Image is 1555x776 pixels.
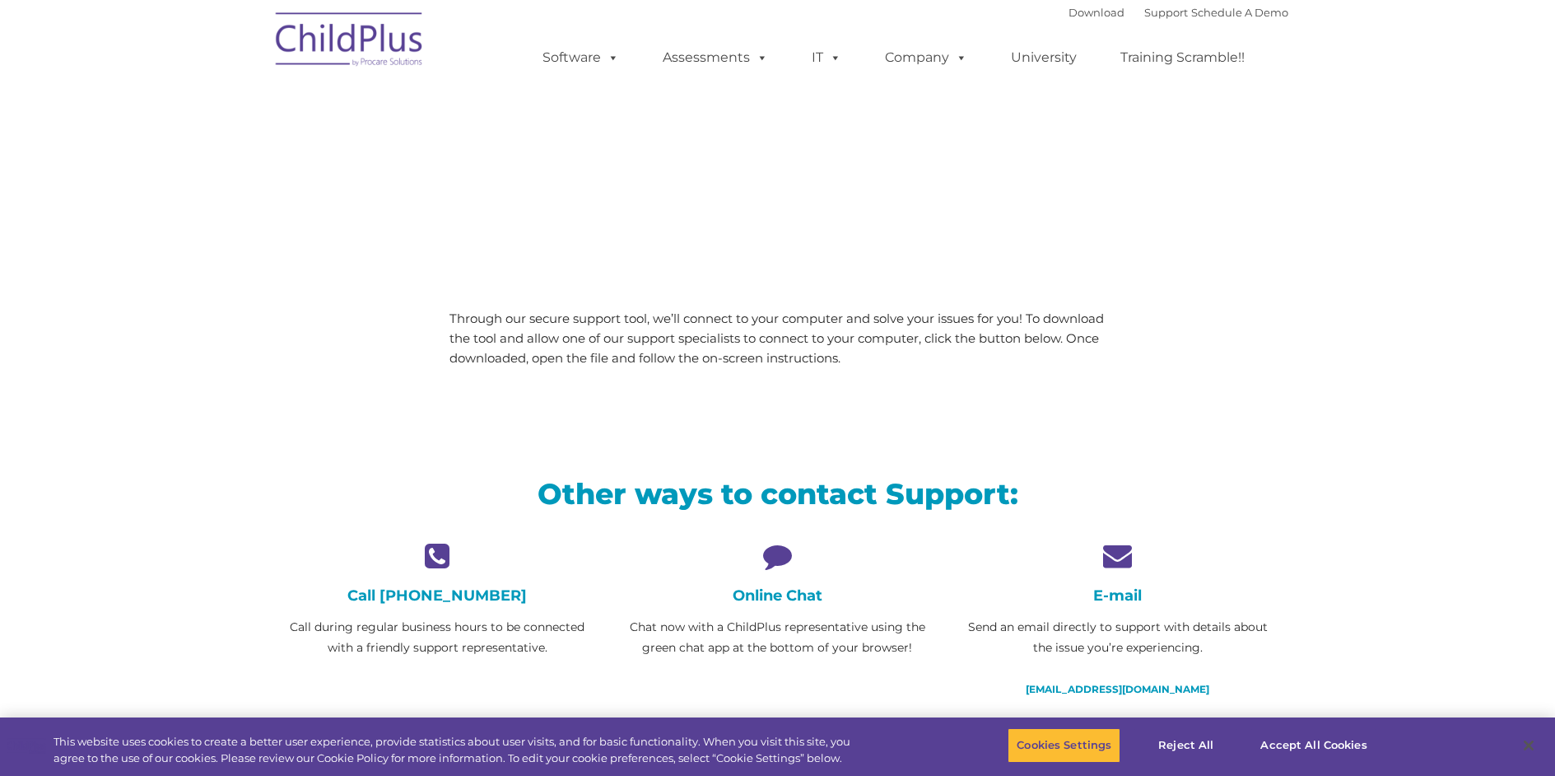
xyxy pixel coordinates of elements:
h4: Call [PHONE_NUMBER] [280,587,595,605]
button: Close [1511,727,1547,764]
a: Support [1144,6,1188,19]
h2: Other ways to contact Support: [280,475,1276,512]
a: Assessments [646,41,784,74]
a: University [994,41,1093,74]
p: Send an email directly to support with details about the issue you’re experiencing. [960,617,1275,658]
a: [EMAIL_ADDRESS][DOMAIN_NAME] [1026,683,1209,695]
p: Chat now with a ChildPlus representative using the green chat app at the bottom of your browser! [620,617,935,658]
span: LiveSupport with SplashTop [280,119,896,169]
a: Software [526,41,636,74]
p: Through our secure support tool, we’ll connect to your computer and solve your issues for you! To... [449,309,1106,368]
font: | [1068,6,1288,19]
img: ChildPlus by Procare Solutions [268,1,432,83]
a: Training Scramble!! [1104,41,1261,74]
div: This website uses cookies to create a better user experience, provide statistics about user visit... [54,734,855,766]
a: Company [868,41,984,74]
a: Schedule A Demo [1191,6,1288,19]
h4: E-mail [960,587,1275,605]
button: Reject All [1134,728,1237,763]
button: Cookies Settings [1008,728,1120,763]
a: Download [1068,6,1124,19]
p: Call during regular business hours to be connected with a friendly support representative. [280,617,595,658]
h4: Online Chat [620,587,935,605]
button: Accept All Cookies [1251,728,1376,763]
a: IT [795,41,858,74]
